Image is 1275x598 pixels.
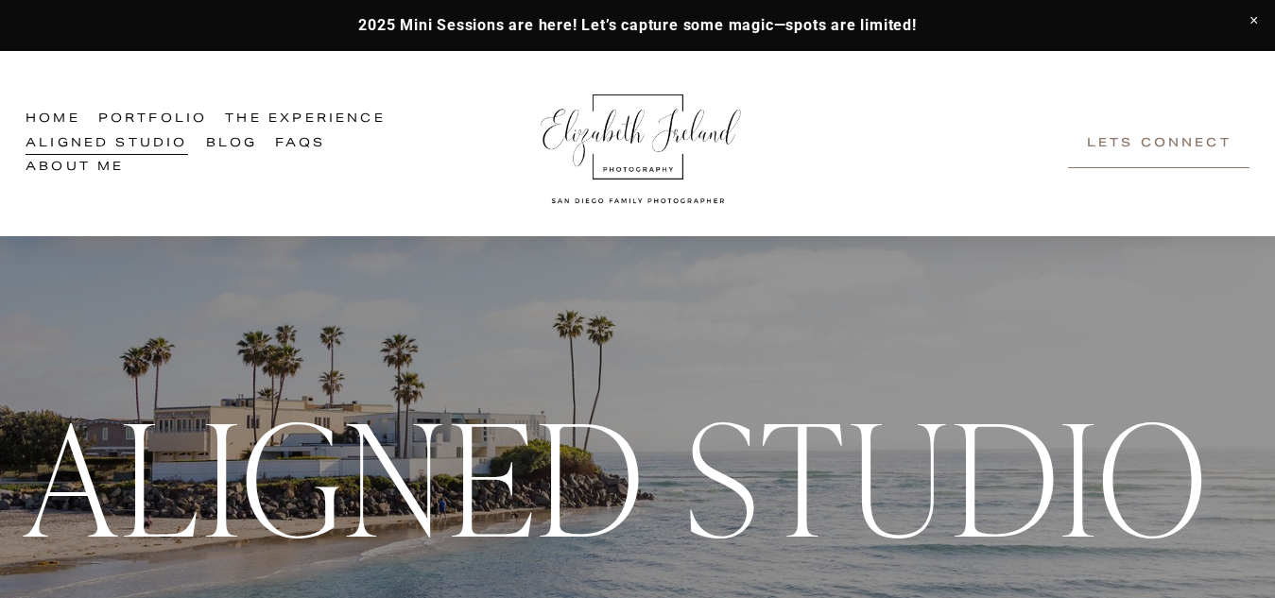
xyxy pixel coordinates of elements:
a: Aligned Studio [26,132,188,157]
a: Portfolio [98,108,208,132]
a: Lets Connect [1068,119,1249,168]
a: About Me [26,156,125,180]
a: FAQs [275,132,325,157]
a: folder dropdown [225,108,386,132]
h2: Aligned Studio [26,395,1211,550]
a: Blog [206,132,258,157]
span: The Experience [225,109,386,130]
a: Home [26,108,80,132]
img: Elizabeth Ireland Photography San Diego Family Photographer [530,77,748,211]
